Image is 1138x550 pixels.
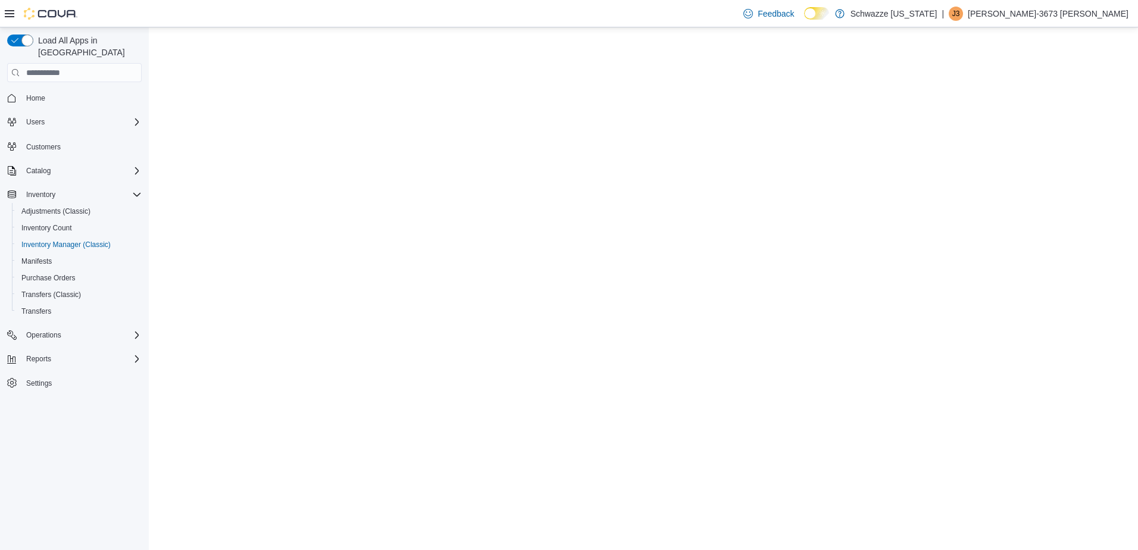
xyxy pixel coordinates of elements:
[17,271,80,285] a: Purchase Orders
[17,204,95,218] a: Adjustments (Classic)
[17,254,57,268] a: Manifests
[21,273,76,283] span: Purchase Orders
[17,287,86,302] a: Transfers (Classic)
[24,8,77,20] img: Cova
[21,376,142,390] span: Settings
[739,2,799,26] a: Feedback
[12,220,146,236] button: Inventory Count
[21,352,142,366] span: Reports
[21,290,81,299] span: Transfers (Classic)
[21,187,60,202] button: Inventory
[2,351,146,367] button: Reports
[942,7,944,21] p: |
[21,140,65,154] a: Customers
[21,257,52,266] span: Manifests
[21,90,142,105] span: Home
[21,223,72,233] span: Inventory Count
[12,270,146,286] button: Purchase Orders
[17,254,142,268] span: Manifests
[17,271,142,285] span: Purchase Orders
[2,137,146,155] button: Customers
[17,304,142,318] span: Transfers
[21,91,50,105] a: Home
[2,162,146,179] button: Catalog
[12,253,146,270] button: Manifests
[17,237,115,252] a: Inventory Manager (Classic)
[21,376,57,390] a: Settings
[851,7,937,21] p: Schwazze [US_STATE]
[26,142,61,152] span: Customers
[21,328,142,342] span: Operations
[12,203,146,220] button: Adjustments (Classic)
[2,114,146,130] button: Users
[12,303,146,320] button: Transfers
[2,327,146,343] button: Operations
[26,166,51,176] span: Catalog
[21,240,111,249] span: Inventory Manager (Classic)
[21,139,142,154] span: Customers
[26,93,45,103] span: Home
[7,85,142,423] nav: Complex example
[26,330,61,340] span: Operations
[2,186,146,203] button: Inventory
[949,7,963,21] div: John-3673 Montoya
[26,117,45,127] span: Users
[968,7,1128,21] p: [PERSON_NAME]-3673 [PERSON_NAME]
[26,354,51,364] span: Reports
[21,115,142,129] span: Users
[2,374,146,392] button: Settings
[21,115,49,129] button: Users
[17,204,142,218] span: Adjustments (Classic)
[21,307,51,316] span: Transfers
[12,236,146,253] button: Inventory Manager (Classic)
[26,379,52,388] span: Settings
[21,207,90,216] span: Adjustments (Classic)
[26,190,55,199] span: Inventory
[21,187,142,202] span: Inventory
[952,7,960,21] span: J3
[2,89,146,107] button: Home
[21,164,55,178] button: Catalog
[17,237,142,252] span: Inventory Manager (Classic)
[12,286,146,303] button: Transfers (Classic)
[21,352,56,366] button: Reports
[17,287,142,302] span: Transfers (Classic)
[758,8,794,20] span: Feedback
[17,221,142,235] span: Inventory Count
[33,35,142,58] span: Load All Apps in [GEOGRAPHIC_DATA]
[17,304,56,318] a: Transfers
[17,221,77,235] a: Inventory Count
[21,328,66,342] button: Operations
[804,7,829,20] input: Dark Mode
[21,164,142,178] span: Catalog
